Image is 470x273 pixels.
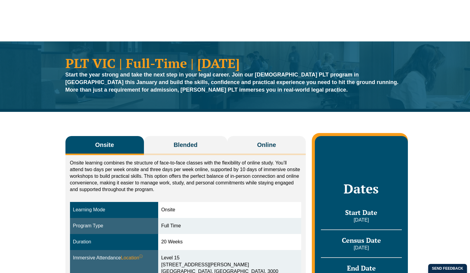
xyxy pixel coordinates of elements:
[161,239,298,245] div: 20 Weeks
[73,206,155,213] div: Learning Mode
[345,208,377,217] span: Start Date
[65,72,399,93] strong: Start the year strong and take the next step in your legal career. Join our [DEMOGRAPHIC_DATA] PL...
[73,255,155,262] div: Immersive Attendance
[257,141,276,149] span: Online
[65,57,405,70] h1: PLT VIC | Full-Time | [DATE]
[95,141,114,149] span: Onsite
[321,245,402,251] p: [DATE]
[73,223,155,229] div: Program Type
[121,255,143,262] span: Location
[161,206,298,213] div: Onsite
[174,141,198,149] span: Blended
[73,239,155,245] div: Duration
[70,160,302,193] p: Onsite learning combines the structure of face-to-face classes with the flexibility of online stu...
[321,217,402,223] p: [DATE]
[161,223,298,229] div: Full Time
[139,254,143,258] sup: ⓘ
[321,181,402,196] h2: Dates
[342,236,381,245] span: Census Date
[347,264,376,272] span: End Date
